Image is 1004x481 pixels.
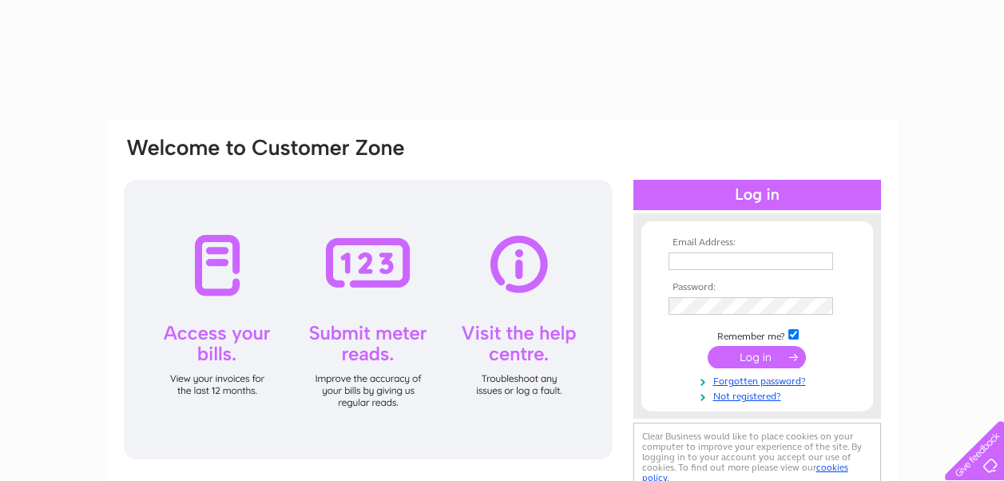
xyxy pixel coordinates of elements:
[665,327,850,343] td: Remember me?
[669,388,850,403] a: Not registered?
[665,282,850,293] th: Password:
[665,237,850,248] th: Email Address:
[708,346,806,368] input: Submit
[669,372,850,388] a: Forgotten password?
